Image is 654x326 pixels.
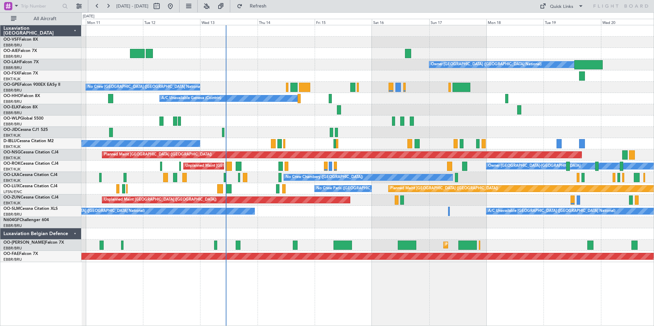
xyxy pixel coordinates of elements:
a: N604GFChallenger 604 [3,218,49,222]
a: OO-JIDCessna CJ1 525 [3,128,48,132]
button: All Aircraft [8,13,74,24]
span: OO-FSX [3,71,19,76]
span: OO-LXA [3,173,19,177]
a: OO-AIEFalcon 7X [3,49,37,53]
span: OO-ZUN [3,195,21,200]
div: A/C Unavailable [GEOGRAPHIC_DATA] ([GEOGRAPHIC_DATA] National) [488,206,615,216]
a: OO-ELKFalcon 8X [3,105,38,109]
a: OO-GPEFalcon 900EX EASy II [3,83,60,87]
button: Refresh [234,1,275,12]
div: No Crew Paris ([GEOGRAPHIC_DATA]) [316,184,384,194]
span: OO-SLM [3,207,20,211]
a: EBBR/BRU [3,257,22,262]
a: OO-FAEFalcon 7X [3,252,38,256]
a: OO-NSGCessna Citation CJ4 [3,150,58,154]
span: OO-FAE [3,252,19,256]
a: OO-WLPGlobal 5500 [3,117,43,121]
div: Tue 19 [544,19,601,25]
div: Unplanned Maint [GEOGRAPHIC_DATA]-[GEOGRAPHIC_DATA] [185,161,296,171]
div: Mon 18 [486,19,544,25]
div: Tue 12 [143,19,200,25]
span: OO-NSG [3,150,21,154]
span: D-IBLU [3,139,17,143]
a: OO-VSFFalcon 8X [3,38,38,42]
a: LFSN/ENC [3,189,22,194]
div: Sun 17 [429,19,486,25]
a: OO-SLMCessna Citation XLS [3,207,58,211]
a: EBBR/BRU [3,65,22,70]
span: [DATE] - [DATE] [116,3,148,9]
a: EBBR/BRU [3,223,22,228]
button: Quick Links [536,1,587,12]
a: OO-ROKCessna Citation CJ4 [3,162,58,166]
a: EBBR/BRU [3,43,22,48]
a: EBKT/KJK [3,77,21,82]
a: EBBR/BRU [3,110,22,116]
div: No Crew Chambery ([GEOGRAPHIC_DATA]) [286,172,363,182]
span: OO-HHO [3,94,21,98]
a: OO-HHOFalcon 8X [3,94,40,98]
span: OO-ROK [3,162,21,166]
span: OO-WLP [3,117,20,121]
a: EBBR/BRU [3,212,22,217]
span: OO-ELK [3,105,19,109]
div: No Crew [GEOGRAPHIC_DATA] ([GEOGRAPHIC_DATA] National) [30,206,145,216]
span: Refresh [244,4,273,9]
div: No Crew [GEOGRAPHIC_DATA] ([GEOGRAPHIC_DATA] National) [88,82,202,92]
a: EBKT/KJK [3,155,21,161]
a: EBBR/BRU [3,99,22,104]
a: OO-[PERSON_NAME]Falcon 7X [3,241,64,245]
div: Sat 16 [372,19,429,25]
div: Unplanned Maint [GEOGRAPHIC_DATA] ([GEOGRAPHIC_DATA]) [104,195,217,205]
div: Mon 11 [86,19,143,25]
a: OO-LXACessna Citation CJ4 [3,173,57,177]
div: [DATE] [83,14,94,19]
span: OO-LAH [3,60,20,64]
a: OO-ZUNCessna Citation CJ4 [3,195,58,200]
a: EBBR/BRU [3,88,22,93]
span: OO-GPE [3,83,19,87]
a: OO-FSXFalcon 7X [3,71,38,76]
div: A/C Unavailable Geneva (Cointrin) [161,93,221,104]
div: Quick Links [550,3,573,10]
div: Wed 13 [200,19,257,25]
span: OO-JID [3,128,18,132]
a: D-IBLUCessna Citation M2 [3,139,54,143]
span: OO-AIE [3,49,18,53]
input: Trip Number [21,1,60,11]
span: OO-LUX [3,184,19,188]
a: EBKT/KJK [3,201,21,206]
a: EBKT/KJK [3,144,21,149]
div: Fri 15 [315,19,372,25]
a: OO-LAHFalcon 7X [3,60,39,64]
a: EBKT/KJK [3,133,21,138]
div: Planned Maint [GEOGRAPHIC_DATA] ([GEOGRAPHIC_DATA]) [390,184,498,194]
a: EBBR/BRU [3,246,22,251]
a: EBBR/BRU [3,54,22,59]
div: Planned Maint [GEOGRAPHIC_DATA] ([GEOGRAPHIC_DATA] National) [445,240,569,250]
div: Owner [GEOGRAPHIC_DATA]-[GEOGRAPHIC_DATA] [488,161,580,171]
span: OO-[PERSON_NAME] [3,241,45,245]
div: Planned Maint [GEOGRAPHIC_DATA] ([GEOGRAPHIC_DATA]) [104,150,212,160]
a: EBKT/KJK [3,167,21,172]
span: OO-VSF [3,38,19,42]
div: Thu 14 [258,19,315,25]
span: N604GF [3,218,19,222]
a: EBKT/KJK [3,178,21,183]
span: All Aircraft [18,16,72,21]
a: EBBR/BRU [3,122,22,127]
a: OO-LUXCessna Citation CJ4 [3,184,57,188]
div: Owner [GEOGRAPHIC_DATA] ([GEOGRAPHIC_DATA] National) [431,59,541,70]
